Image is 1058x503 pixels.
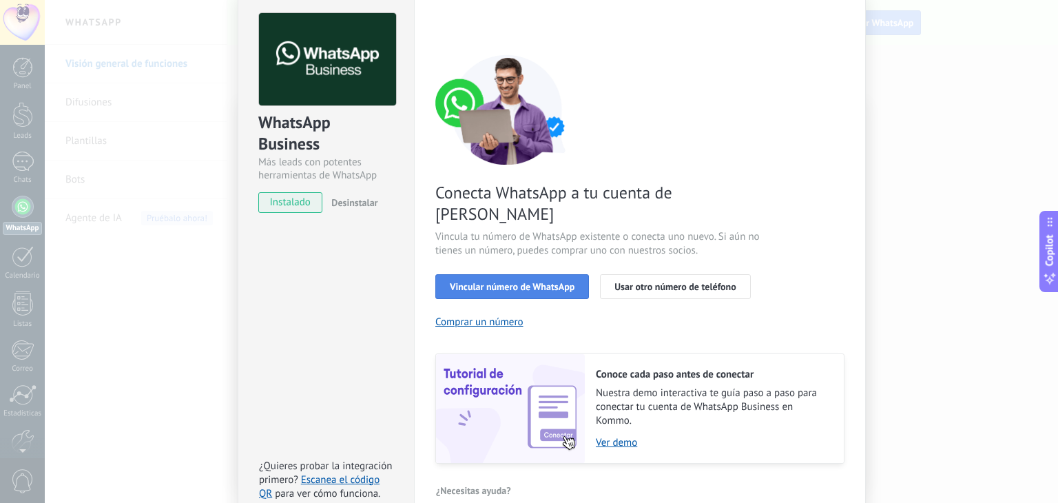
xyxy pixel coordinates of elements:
[259,473,380,500] a: Escanea el código QR
[435,54,580,165] img: connect number
[258,112,394,156] div: WhatsApp Business
[435,230,763,258] span: Vincula tu número de WhatsApp existente o conecta uno nuevo. Si aún no tienes un número, puedes c...
[435,316,523,329] button: Comprar un número
[259,13,396,106] img: logo_main.png
[600,274,750,299] button: Usar otro número de teléfono
[259,460,393,486] span: ¿Quieres probar la integración primero?
[435,182,763,225] span: Conecta WhatsApp a tu cuenta de [PERSON_NAME]
[596,368,830,381] h2: Conoce cada paso antes de conectar
[435,480,512,501] button: ¿Necesitas ayuda?
[614,282,736,291] span: Usar otro número de teléfono
[596,436,830,449] a: Ver demo
[596,387,830,428] span: Nuestra demo interactiva te guía paso a paso para conectar tu cuenta de WhatsApp Business en Kommo.
[435,274,589,299] button: Vincular número de WhatsApp
[450,282,574,291] span: Vincular número de WhatsApp
[258,156,394,182] div: Más leads con potentes herramientas de WhatsApp
[331,196,377,209] span: Desinstalar
[275,487,380,500] span: para ver cómo funciona.
[436,486,511,495] span: ¿Necesitas ayuda?
[259,192,322,213] span: instalado
[1043,235,1057,267] span: Copilot
[326,192,377,213] button: Desinstalar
